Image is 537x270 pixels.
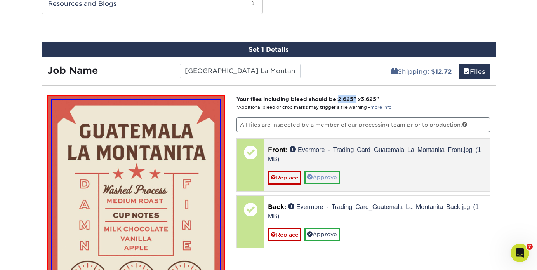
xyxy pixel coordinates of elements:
[268,171,301,184] a: Replace
[268,228,301,241] a: Replace
[338,96,353,102] span: 2.625
[459,64,490,79] a: Files
[304,171,340,184] a: Approve
[180,64,301,78] input: Enter a job name
[370,105,391,110] a: more info
[268,203,479,219] a: Evermore - Trading Card_Guatemala La Montanita Back.jpg (1 MB)
[268,146,288,153] span: Front:
[527,244,533,250] span: 7
[236,117,490,132] p: All files are inspected by a member of our processing team prior to production.
[464,68,470,75] span: files
[511,244,529,262] iframe: Intercom live chat
[304,228,340,241] a: Approve
[236,105,391,110] small: *Additional bleed or crop marks may trigger a file warning –
[47,65,98,76] strong: Job Name
[386,64,457,79] a: Shipping: $12.72
[236,96,379,102] strong: Your files including bleed should be: " x "
[427,68,452,75] b: : $12.72
[268,146,481,162] a: Evermore - Trading Card_Guatemala La Montanita Front.jpg (1 MB)
[268,203,286,211] span: Back:
[361,96,376,102] span: 3.625
[42,42,496,57] div: Set 1 Details
[391,68,398,75] span: shipping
